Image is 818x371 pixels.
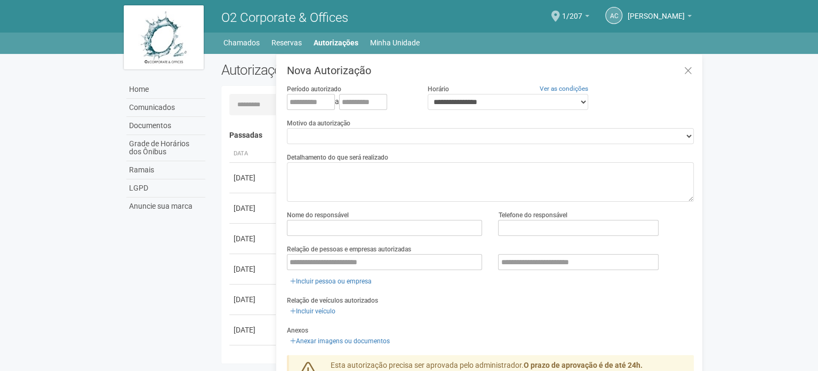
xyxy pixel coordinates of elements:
[287,119,350,128] label: Motivo da autorização
[126,117,205,135] a: Documentos
[524,361,643,369] strong: O prazo de aprovação é de até 24h.
[314,35,358,50] a: Autorizações
[126,179,205,198] a: LGPD
[126,161,205,179] a: Ramais
[234,203,273,214] div: [DATE]
[562,13,589,22] a: 1/207
[287,296,378,305] label: Relação de veículos autorizados
[234,294,273,305] div: [DATE]
[221,62,450,78] h2: Autorizações
[234,172,273,183] div: [DATE]
[287,335,393,347] a: Anexar imagens ou documentos
[287,94,412,110] div: a
[628,13,692,22] a: [PERSON_NAME]
[126,135,205,161] a: Grade de Horários dos Ônibus
[229,131,686,139] h4: Passadas
[126,198,205,215] a: Anuncie sua marca
[287,65,694,76] h3: Nova Autorização
[271,35,302,50] a: Reservas
[287,210,349,220] label: Nome do responsável
[287,153,388,162] label: Detalhamento do que será realizado
[287,326,308,335] label: Anexos
[428,84,449,94] label: Horário
[124,5,204,69] img: logo.jpg
[234,325,273,335] div: [DATE]
[234,233,273,244] div: [DATE]
[287,244,411,254] label: Relação de pessoas e empresas autorizadas
[605,7,622,24] a: AC
[234,355,273,366] div: [DATE]
[562,2,582,20] span: 1/207
[370,35,420,50] a: Minha Unidade
[628,2,685,20] span: Andréa Cunha
[126,81,205,99] a: Home
[229,145,277,163] th: Data
[287,84,341,94] label: Período autorizado
[498,210,567,220] label: Telefone do responsável
[221,10,348,25] span: O2 Corporate & Offices
[223,35,260,50] a: Chamados
[234,264,273,274] div: [DATE]
[287,305,339,317] a: Incluir veículo
[540,85,588,92] a: Ver as condições
[126,99,205,117] a: Comunicados
[287,275,375,287] a: Incluir pessoa ou empresa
